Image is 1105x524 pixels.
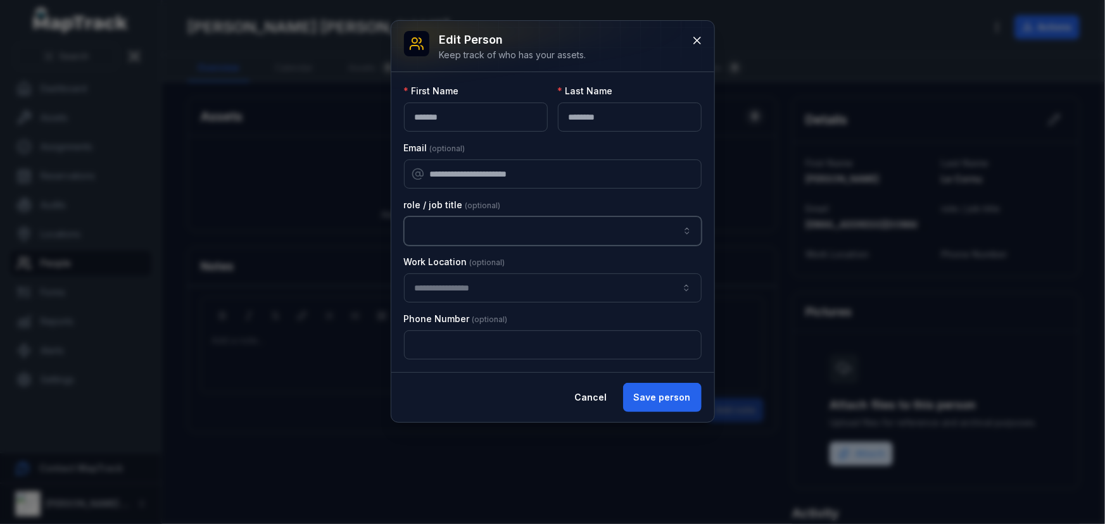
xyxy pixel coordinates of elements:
label: Work Location [404,256,505,268]
label: Last Name [558,85,613,97]
label: role / job title [404,199,501,211]
button: Cancel [564,383,618,412]
label: First Name [404,85,459,97]
div: Keep track of who has your assets. [439,49,586,61]
input: person-edit:cf[9d0596ec-b45f-4a56-8562-a618bb02ca7a]-label [404,216,702,246]
button: Save person [623,383,702,412]
h3: Edit person [439,31,586,49]
label: Email [404,142,465,154]
label: Phone Number [404,313,508,325]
